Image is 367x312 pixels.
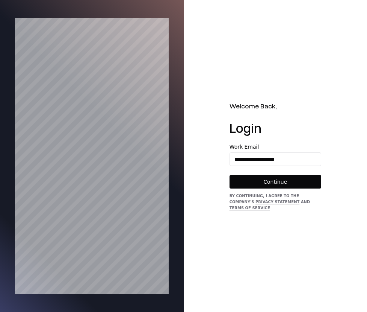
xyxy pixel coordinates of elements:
[230,144,321,149] label: Work Email
[230,206,270,210] a: Terms of Service
[230,101,321,111] h2: Welcome Back,
[255,200,299,204] a: Privacy Statement
[230,120,321,135] h1: Login
[230,193,321,211] div: By continuing, I agree to the Company's and
[230,175,321,189] button: Continue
